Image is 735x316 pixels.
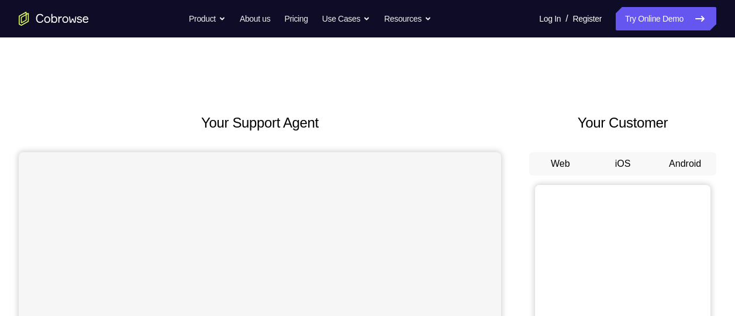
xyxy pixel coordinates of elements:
[384,7,432,30] button: Resources
[565,12,568,26] span: /
[573,7,602,30] a: Register
[19,112,501,133] h2: Your Support Agent
[189,7,226,30] button: Product
[616,7,716,30] a: Try Online Demo
[240,7,270,30] a: About us
[654,152,716,176] button: Android
[529,152,592,176] button: Web
[592,152,654,176] button: iOS
[529,112,716,133] h2: Your Customer
[284,7,308,30] a: Pricing
[322,7,370,30] button: Use Cases
[19,12,89,26] a: Go to the home page
[539,7,561,30] a: Log In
